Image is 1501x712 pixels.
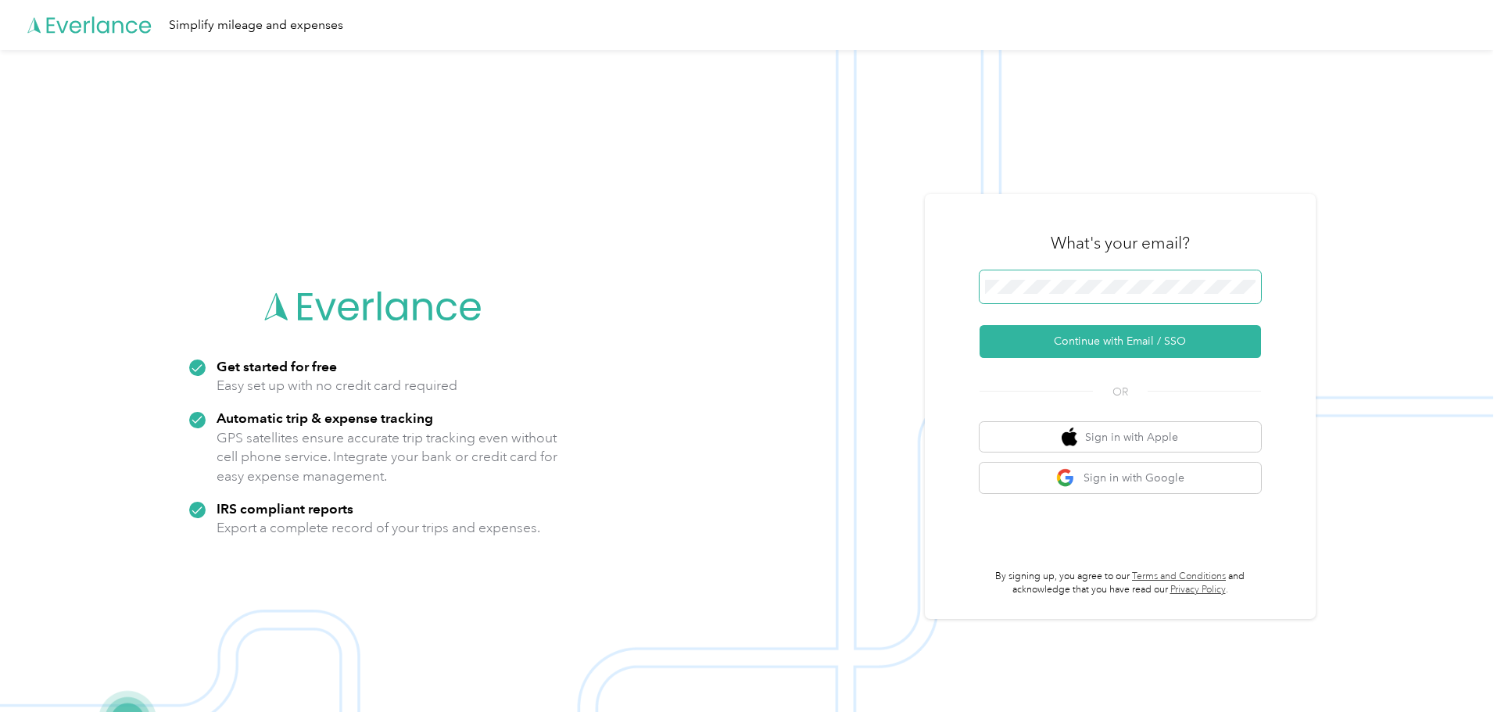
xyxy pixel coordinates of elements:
[217,428,558,486] p: GPS satellites ensure accurate trip tracking even without cell phone service. Integrate your bank...
[1056,468,1076,488] img: google logo
[1170,584,1226,596] a: Privacy Policy
[217,500,353,517] strong: IRS compliant reports
[1132,571,1226,582] a: Terms and Conditions
[169,16,343,35] div: Simplify mileage and expenses
[980,325,1261,358] button: Continue with Email / SSO
[980,570,1261,597] p: By signing up, you agree to our and acknowledge that you have read our .
[217,376,457,395] p: Easy set up with no credit card required
[217,410,433,426] strong: Automatic trip & expense tracking
[217,518,540,538] p: Export a complete record of your trips and expenses.
[1093,384,1148,400] span: OR
[1051,232,1190,254] h3: What's your email?
[980,422,1261,453] button: apple logoSign in with Apple
[217,358,337,374] strong: Get started for free
[1062,428,1077,447] img: apple logo
[980,463,1261,493] button: google logoSign in with Google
